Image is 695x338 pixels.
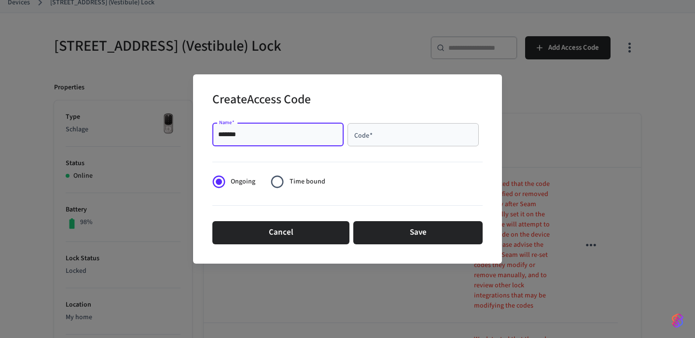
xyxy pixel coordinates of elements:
button: Cancel [212,221,349,244]
h2: Create Access Code [212,86,311,115]
span: Time bound [290,177,325,187]
span: Ongoing [231,177,255,187]
img: SeamLogoGradient.69752ec5.svg [672,313,683,328]
button: Save [353,221,483,244]
label: Name [219,119,235,126]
